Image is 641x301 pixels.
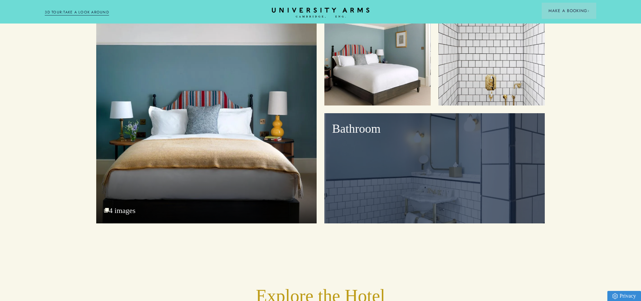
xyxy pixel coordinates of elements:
img: Arrow icon [587,10,590,12]
p: Bathroom [332,121,537,137]
a: Privacy [607,291,641,301]
a: Home [272,8,369,18]
a: 3D TOUR:TAKE A LOOK AROUND [45,9,109,15]
span: Make a Booking [548,8,590,14]
img: Privacy [612,293,618,299]
button: Make a BookingArrow icon [542,3,596,19]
